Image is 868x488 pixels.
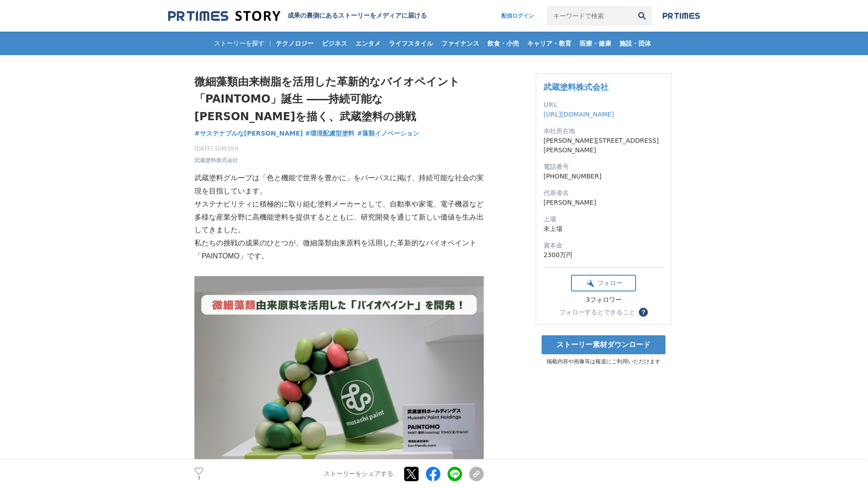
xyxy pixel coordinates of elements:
p: サステナビリティに積極的に取り組む塗料メーカーとして、自動車や家電、電子機器など多様な産業分野に高機能塗料を提供するとともに、研究開発を通じて新しい価値を生み出してきました。 [194,198,484,237]
a: 医療・健康 [576,32,615,55]
dt: 代表者名 [543,188,664,198]
h1: 微細藻類由来樹脂を活用した革新的なバイオペイント「PAINTOMO」誕生 ――持続可能な[PERSON_NAME]を描く、武蔵塗料の挑戦 [194,73,484,125]
a: ファイナンス [438,32,483,55]
p: 武蔵塗料グループは「色と機能で世界を豊かに」をパーパスに掲げ、持続可能な社会の実現を目指しています。 [194,172,484,198]
p: ストーリーをシェアする [324,470,393,478]
a: テクノロジー [272,32,317,55]
a: ビジネス [318,32,351,55]
a: 武蔵塗料株式会社 [543,82,609,92]
p: 3 [194,476,203,480]
h2: 成果の裏側にあるストーリーをメディアに届ける [288,12,427,20]
a: [URL][DOMAIN_NAME] [543,111,614,118]
dt: 本社所在地 [543,127,664,136]
img: 成果の裏側にあるストーリーをメディアに届ける [168,10,280,22]
span: 医療・健康 [576,39,615,47]
span: エンタメ [352,39,384,47]
img: thumbnail_b7f7ef30-83c5-11f0-b6d8-d129f6f27462.jpg [194,276,484,469]
button: フォロー [571,275,636,291]
div: 3フォロワー [571,296,636,304]
a: エンタメ [352,32,384,55]
a: 施設・団体 [616,32,655,55]
dd: [PERSON_NAME] [543,198,664,207]
p: 掲載内容や画像等は報道にご利用いただけます [536,358,671,366]
dd: 2300万円 [543,250,664,260]
span: #環境配慮型塗料 [305,129,355,137]
dt: 電話番号 [543,162,664,172]
a: キャリア・教育 [524,32,575,55]
a: ライフスタイル [385,32,437,55]
span: #サステナブルな[PERSON_NAME] [194,129,303,137]
a: #環境配慮型塗料 [305,129,355,138]
span: キャリア・教育 [524,39,575,47]
span: 飲食・小売 [484,39,523,47]
img: prtimes [663,12,700,19]
a: #サステナブルな[PERSON_NAME] [194,129,303,138]
a: 成果の裏側にあるストーリーをメディアに届ける 成果の裏側にあるストーリーをメディアに届ける [168,10,427,22]
span: テクノロジー [272,39,317,47]
dd: [PHONE_NUMBER] [543,172,664,181]
span: ビジネス [318,39,351,47]
a: 飲食・小売 [484,32,523,55]
a: 武蔵塗料株式会社 [194,156,238,164]
button: 検索 [632,6,652,26]
dt: URL [543,100,664,110]
span: ファイナンス [438,39,483,47]
p: 私たちの挑戦の成果のひとつが、微細藻類由来原料を活用した革新的なバイオペイント「PAINTOMO」です。 [194,237,484,263]
a: ストーリー素材ダウンロード [542,335,665,354]
a: 配信ログイン [492,6,543,26]
dd: 未上場 [543,224,664,234]
span: [DATE] 10時30分 [194,145,239,153]
a: #藻類イノベーション [357,129,419,138]
dt: 上場 [543,215,664,224]
button: ？ [639,308,648,317]
dt: 資本金 [543,241,664,250]
span: #藻類イノベーション [357,129,419,137]
div: フォローするとできること [559,309,635,315]
dd: [PERSON_NAME][STREET_ADDRESS][PERSON_NAME] [543,136,664,155]
span: 施設・団体 [616,39,655,47]
span: ライフスタイル [385,39,437,47]
span: ？ [640,309,646,315]
input: キーワードで検索 [547,6,632,26]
